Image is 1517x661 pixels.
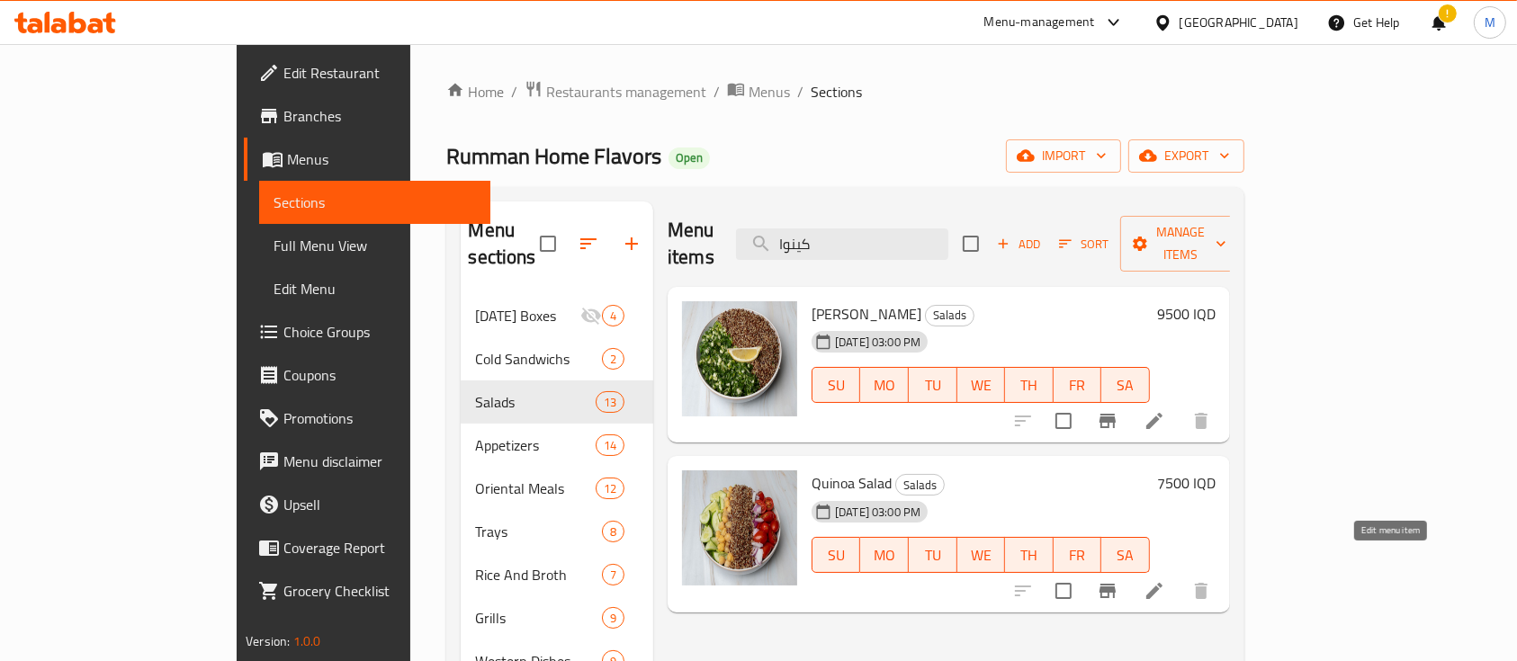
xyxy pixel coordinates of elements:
[475,521,601,542] div: Trays
[461,337,653,380] div: Cold Sandwichs2
[596,434,624,456] div: items
[1128,139,1244,173] button: export
[475,607,601,629] span: Grills
[682,470,797,585] img: Quinoa Salad
[283,537,476,558] span: Coverage Report
[596,391,624,413] div: items
[287,148,476,170] span: Menus
[965,372,999,398] span: WE
[812,469,892,496] span: Quinoa Salad
[475,478,595,499] div: Oriental Meals
[812,537,860,573] button: SU
[244,310,490,353] a: Choice Groups
[1012,372,1046,398] span: TH
[461,380,653,424] div: Salads13
[916,372,950,398] span: TU
[669,150,710,165] span: Open
[293,630,321,653] span: 1.0.0
[1143,145,1230,167] span: export
[283,407,476,429] span: Promotions
[1120,216,1241,272] button: Manage items
[603,523,624,540] span: 8
[820,372,853,398] span: SU
[1054,537,1102,573] button: FR
[727,80,790,103] a: Menus
[1055,230,1113,258] button: Sort
[283,451,476,472] span: Menu disclaimer
[1157,470,1216,496] h6: 7500 IQD
[1135,221,1226,266] span: Manage items
[596,478,624,499] div: items
[603,610,624,627] span: 9
[446,80,1243,103] nav: breadcrumb
[602,348,624,370] div: items
[603,351,624,368] span: 2
[811,81,862,103] span: Sections
[736,228,948,260] input: search
[475,434,595,456] span: Appetizers
[597,394,624,411] span: 13
[283,321,476,343] span: Choice Groups
[1006,139,1121,173] button: import
[916,542,950,568] span: TU
[990,230,1047,258] span: Add item
[259,267,490,310] a: Edit Menu
[1180,13,1298,32] div: [GEOGRAPHIC_DATA]
[812,300,921,327] span: [PERSON_NAME]
[797,81,803,103] li: /
[461,467,653,510] div: Oriental Meals12
[994,234,1043,255] span: Add
[895,474,945,496] div: Salads
[259,224,490,267] a: Full Menu View
[246,630,290,653] span: Version:
[714,81,720,103] li: /
[749,81,790,103] span: Menus
[1054,367,1102,403] button: FR
[1005,367,1054,403] button: TH
[957,367,1006,403] button: WE
[1086,399,1129,442] button: Branch-specific-item
[475,391,595,413] span: Salads
[602,564,624,585] div: items
[283,105,476,127] span: Branches
[597,480,624,497] span: 12
[867,372,902,398] span: MO
[461,596,653,639] div: Grills9
[965,542,999,568] span: WE
[1180,569,1223,612] button: delete
[1020,145,1107,167] span: import
[669,147,710,169] div: Open
[1059,234,1109,255] span: Sort
[1045,402,1082,440] span: Select to update
[1157,301,1216,326] h6: 9500 IQD
[860,367,909,403] button: MO
[244,353,490,397] a: Coupons
[1047,230,1120,258] span: Sort items
[990,230,1047,258] button: Add
[567,222,610,265] span: Sort sections
[244,138,490,181] a: Menus
[283,580,476,602] span: Grocery Checklist
[867,542,902,568] span: MO
[1180,399,1223,442] button: delete
[525,80,706,103] a: Restaurants management
[475,348,601,370] div: Cold Sandwichs
[1005,537,1054,573] button: TH
[1061,542,1095,568] span: FR
[274,278,476,299] span: Edit Menu
[602,305,624,326] div: items
[603,308,624,325] span: 4
[909,367,957,403] button: TU
[283,364,476,386] span: Coupons
[602,521,624,542] div: items
[668,217,714,271] h2: Menu items
[244,483,490,526] a: Upsell
[244,526,490,569] a: Coverage Report
[546,81,706,103] span: Restaurants management
[244,569,490,612] a: Grocery Checklist
[682,301,797,416] img: Quinoa Tabbouleh
[244,94,490,138] a: Branches
[461,553,653,596] div: Rice And Broth7
[475,564,601,585] span: Rice And Broth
